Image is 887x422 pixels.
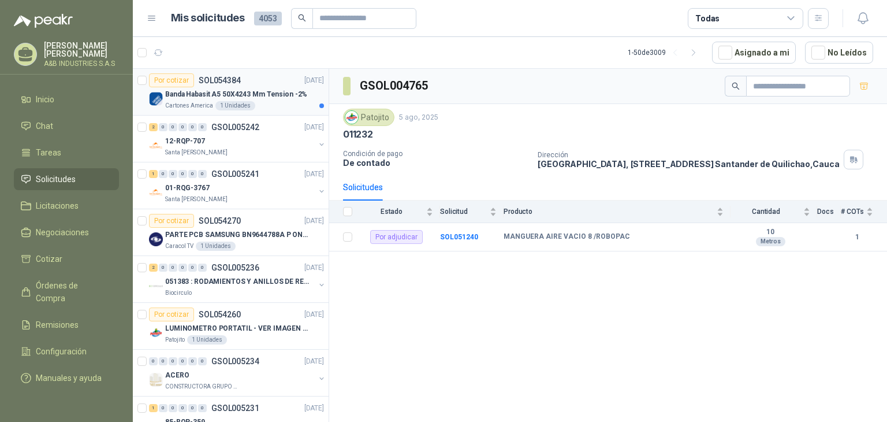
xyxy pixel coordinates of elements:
p: Dirección [538,151,839,159]
img: Company Logo [149,326,163,340]
b: 10 [731,228,810,237]
p: [DATE] [304,169,324,180]
span: Solicitudes [36,173,76,186]
p: [DATE] [304,262,324,273]
div: 0 [188,404,197,412]
div: 1 Unidades [215,101,255,110]
p: Patojito [165,335,185,345]
p: SOL054384 [199,76,241,84]
p: 051383 : RODAMIENTOS Y ANILLOS DE RETENCION RUEDAS [165,276,309,287]
div: 0 [198,264,207,272]
div: 1 - 50 de 3009 [628,43,703,62]
a: Por cotizarSOL054384[DATE] Company LogoBanda Habasit A5 50X4243 Mm Tension -2%Cartones America1 U... [133,69,329,116]
a: 2 0 0 0 0 0 GSOL005236[DATE] Company Logo051383 : RODAMIENTOS Y ANILLOS DE RETENCION RUEDASBiocir... [149,261,326,298]
th: Docs [817,201,841,223]
p: Banda Habasit A5 50X4243 Mm Tension -2% [165,89,307,100]
div: 0 [178,170,187,178]
button: No Leídos [805,42,873,64]
div: 0 [178,123,187,131]
div: 0 [169,404,177,412]
span: 4053 [254,12,282,25]
img: Logo peakr [14,14,73,28]
span: Estado [359,208,424,216]
img: Company Logo [149,186,163,199]
th: Producto [504,201,731,223]
a: Cotizar [14,248,119,270]
p: 01-RQG-3767 [165,183,210,194]
th: Solicitud [440,201,504,223]
p: [PERSON_NAME] [PERSON_NAME] [44,42,119,58]
th: # COTs [841,201,887,223]
p: 5 ago, 2025 [399,112,438,123]
p: Santa [PERSON_NAME] [165,195,228,204]
b: MANGUERA AIRE VACIO 8 /ROBOPAC [504,232,630,242]
button: Asignado a mi [712,42,796,64]
p: 011232 [343,128,373,140]
b: 1 [841,232,873,243]
a: Chat [14,115,119,137]
span: search [298,14,306,22]
span: Cotizar [36,253,62,265]
div: 0 [169,264,177,272]
p: GSOL005242 [211,123,259,131]
div: 0 [188,264,197,272]
div: 2 [149,123,158,131]
a: 2 0 0 0 0 0 GSOL005242[DATE] Company Logo12-RQP-707Santa [PERSON_NAME] [149,120,326,157]
div: 0 [188,123,197,131]
p: [DATE] [304,75,324,86]
p: 12-RQP-707 [165,136,205,147]
span: Inicio [36,93,54,106]
p: De contado [343,158,528,168]
p: GSOL005231 [211,404,259,412]
span: # COTs [841,208,864,216]
div: 0 [198,123,207,131]
p: [DATE] [304,356,324,367]
img: Company Logo [149,139,163,153]
div: 0 [178,357,187,365]
a: Por cotizarSOL054260[DATE] Company LogoLUMINOMETRO PORTATIL - VER IMAGEN ADJUNTAPatojito1 Unidades [133,303,329,350]
span: Producto [504,208,714,216]
th: Cantidad [731,201,817,223]
p: SOL054270 [199,217,241,225]
div: Metros [756,237,785,246]
p: [DATE] [304,216,324,227]
span: Remisiones [36,319,79,331]
a: SOL051240 [440,233,478,241]
span: Órdenes de Compra [36,279,108,305]
a: Licitaciones [14,195,119,217]
div: 0 [159,170,167,178]
p: [DATE] [304,122,324,133]
div: 0 [159,264,167,272]
a: Configuración [14,340,119,362]
div: 1 [149,404,158,412]
p: GSOL005234 [211,357,259,365]
th: Estado [359,201,440,223]
img: Company Logo [345,111,358,124]
img: Company Logo [149,232,163,246]
img: Company Logo [149,279,163,293]
p: Biocirculo [165,288,192,298]
h1: Mis solicitudes [171,10,245,27]
div: 0 [188,170,197,178]
p: PARTE PCB SAMSUNG BN9644788A P ONECONNE [165,229,309,240]
a: Manuales y ayuda [14,367,119,389]
p: [DATE] [304,403,324,414]
div: 1 [149,170,158,178]
a: Solicitudes [14,168,119,190]
div: 2 [149,264,158,272]
p: Cartones America [165,101,213,110]
span: Manuales y ayuda [36,372,102,384]
div: Por cotizar [149,73,194,87]
div: 0 [198,357,207,365]
div: 0 [198,404,207,412]
div: Todas [695,12,720,25]
div: 0 [159,357,167,365]
span: Chat [36,120,53,132]
div: 1 Unidades [187,335,227,345]
p: GSOL005236 [211,264,259,272]
a: Remisiones [14,314,119,336]
p: ACERO [165,370,189,381]
span: Licitaciones [36,199,79,212]
img: Company Logo [149,92,163,106]
p: LUMINOMETRO PORTATIL - VER IMAGEN ADJUNTA [165,323,309,334]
